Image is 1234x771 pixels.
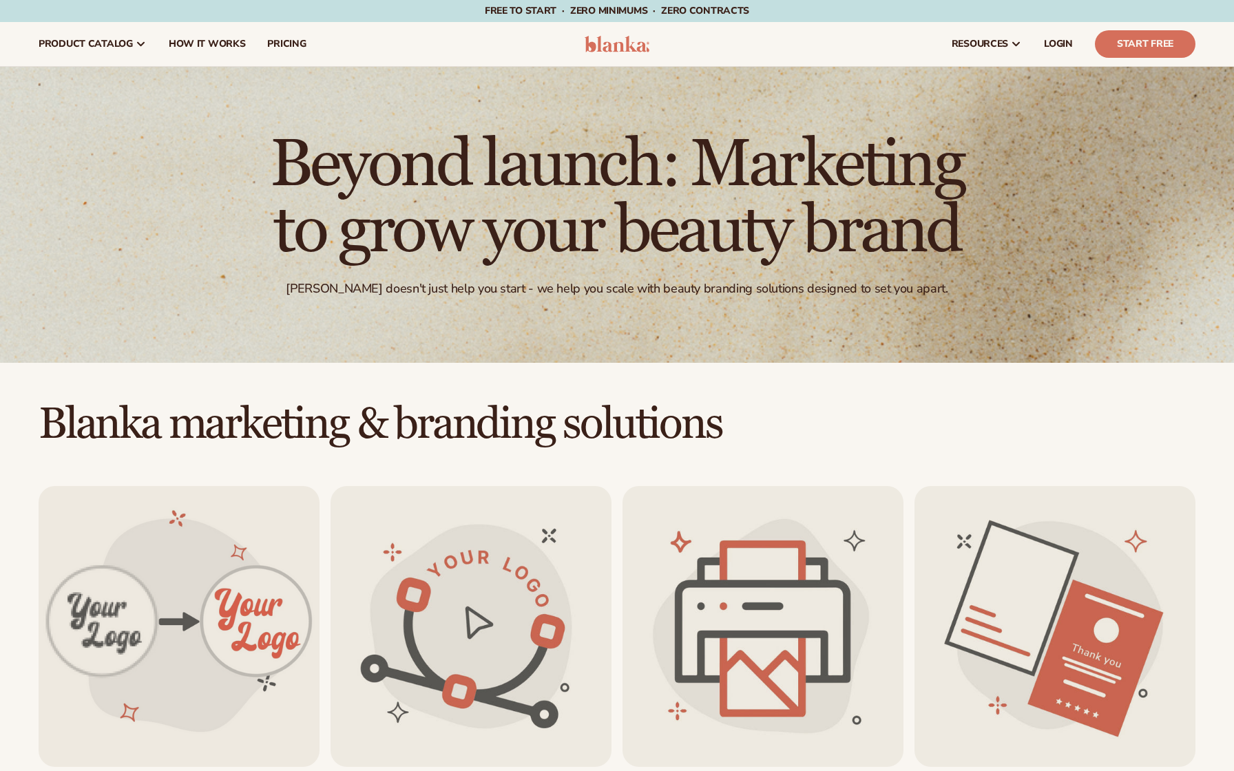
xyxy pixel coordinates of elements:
[39,39,133,50] span: product catalog
[1095,30,1195,58] a: Start Free
[267,39,306,50] span: pricing
[158,22,257,66] a: How It Works
[238,132,996,264] h1: Beyond launch: Marketing to grow your beauty brand
[952,39,1008,50] span: resources
[256,22,317,66] a: pricing
[28,22,158,66] a: product catalog
[286,281,948,297] div: [PERSON_NAME] doesn't just help you start - we help you scale with beauty branding solutions desi...
[169,39,246,50] span: How It Works
[941,22,1033,66] a: resources
[585,36,650,52] img: logo
[485,4,749,17] span: Free to start · ZERO minimums · ZERO contracts
[1044,39,1073,50] span: LOGIN
[1033,22,1084,66] a: LOGIN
